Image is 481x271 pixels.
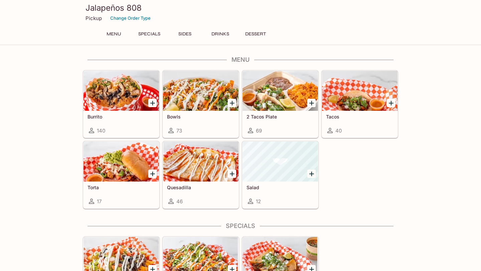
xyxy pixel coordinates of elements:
h3: Jalapeños 808 [86,3,395,13]
button: Add Burrito [148,99,157,107]
button: Add Bowls [228,99,236,107]
h5: Torta [88,185,155,190]
a: 2 Tacos Plate69 [242,70,318,138]
button: Add Quesadilla [228,170,236,178]
span: 17 [97,198,102,205]
h5: Burrito [88,114,155,119]
a: Torta17 [83,141,159,209]
div: 2 Tacos Plate [243,71,318,111]
h4: Specials [83,222,398,230]
h4: Menu [83,56,398,63]
div: Salad [243,142,318,182]
a: Quesadilla46 [163,141,239,209]
a: Burrito140 [83,70,159,138]
button: Add Torta [148,170,157,178]
div: Burrito [84,71,159,111]
button: Sides [170,29,200,39]
div: Torta [84,142,159,182]
span: 12 [256,198,261,205]
button: Add 2 Tacos Plate [307,99,316,107]
h5: 2 Tacos Plate [247,114,314,119]
h5: Tacos [326,114,393,119]
span: 46 [176,198,183,205]
button: Change Order Type [107,13,154,23]
button: Drinks [205,29,235,39]
h5: Bowls [167,114,234,119]
button: Add Salad [307,170,316,178]
button: Menu [99,29,129,39]
div: Quesadilla [163,142,238,182]
button: Dessert [240,29,271,39]
span: 40 [335,127,342,134]
h5: Salad [247,185,314,190]
span: 140 [97,127,105,134]
a: Bowls73 [163,70,239,138]
div: Tacos [322,71,397,111]
button: Add Tacos [387,99,395,107]
button: Specials [134,29,164,39]
span: 69 [256,127,262,134]
a: Tacos40 [322,70,398,138]
h5: Quesadilla [167,185,234,190]
span: 73 [176,127,182,134]
div: Bowls [163,71,238,111]
a: Salad12 [242,141,318,209]
p: Pickup [86,15,102,21]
